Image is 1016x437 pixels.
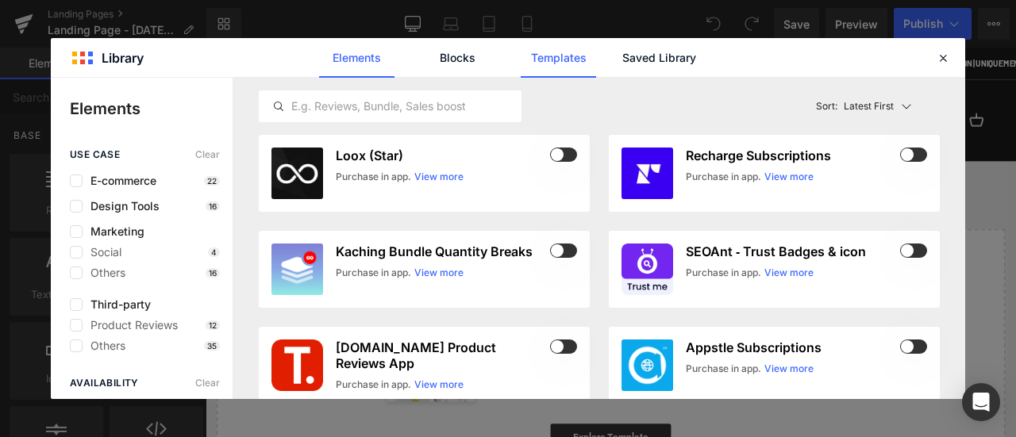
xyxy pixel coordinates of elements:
[70,149,120,160] span: use case
[336,170,411,184] div: Purchase in app.
[477,77,565,98] summary: Découvertes
[764,362,814,376] a: View more
[83,200,160,213] span: Design Tools
[83,319,178,332] span: Product Reviews
[764,266,814,280] a: View more
[336,243,547,259] h3: Kaching Bundle Quantity Breaks
[371,77,458,98] summary: Accessoires
[810,90,941,122] button: Latest FirstSort:Latest First
[57,11,490,27] p: ABONNEZ-VOUS POUR OBTENIR 10 € DE RÉDUCTION | UNIQUEMENT POUR LES NOUVEAUX UTILISATEURS.
[83,266,125,279] span: Others
[336,378,411,392] div: Purchase in app.
[287,77,352,98] summary: Produits
[584,79,674,94] a: Contactez Nous
[764,170,814,184] a: View more
[686,362,761,376] div: Purchase in app.
[271,339,323,391] img: 1eba8361-494e-4e64-aaaa-f99efda0f44d.png
[204,176,220,186] p: 22
[686,339,897,355] h3: Appstle Subscriptions
[622,339,673,391] img: 6187dec1-c00a-4777-90eb-316382325808.webp
[83,298,151,311] span: Third-party
[206,201,220,211] p: 16
[420,38,495,78] a: Blocks
[70,378,139,389] span: Availability
[844,99,894,113] p: Latest First
[206,268,220,278] p: 16
[336,148,547,163] h3: Loox (Star)
[70,97,233,121] p: Elements
[686,170,761,184] div: Purchase in app.
[319,38,394,78] a: Elements
[83,174,156,187] span: E-commerce
[617,11,706,27] p: LIVRAISON GRATUITE
[83,246,121,259] span: Social
[204,341,220,351] p: 35
[521,38,596,78] a: Templates
[195,149,220,160] span: Clear
[38,252,922,271] p: Start building your page
[336,339,547,371] h3: [DOMAIN_NAME] Product Reviews App
[195,378,220,389] span: Clear
[83,225,144,238] span: Marketing
[414,170,464,184] a: View more
[336,266,411,280] div: Purchase in app.
[622,243,673,295] img: 9f98ff4f-a019-4e81-84a1-123c6986fecc.png
[83,339,125,352] span: Others
[622,38,697,78] a: Saved Library
[271,243,323,295] img: 1fd9b51b-6ce7-437c-9b89-91bf9a4813c7.webp
[414,266,464,280] a: View more
[686,266,761,280] div: Purchase in app.
[414,378,464,392] a: View more
[962,383,1000,421] div: Open Intercom Messenger
[260,97,521,116] input: E.g. Reviews, Bundle, Sales boost...
[686,148,897,163] h3: Recharge Subscriptions
[206,320,220,330] p: 12
[686,243,897,259] h3: SEOAnt ‑ Trust Badges & icon
[271,148,323,199] img: loox.jpg
[208,247,220,257] p: 4
[816,101,837,112] span: Sort:
[622,148,673,199] img: CK6otpbp4PwCEAE=.jpeg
